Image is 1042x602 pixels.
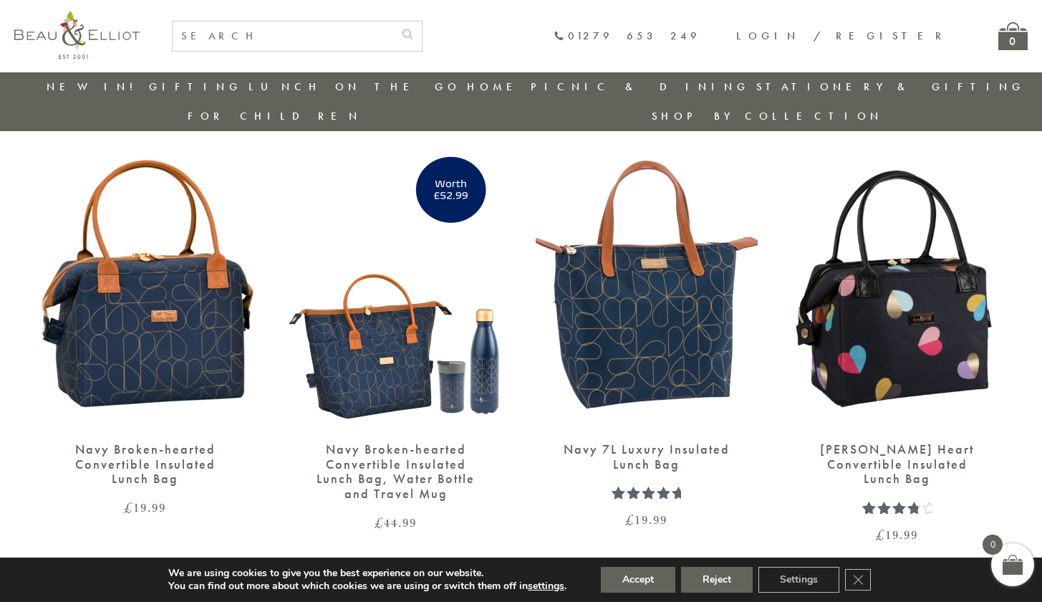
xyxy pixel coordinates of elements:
a: Emily convertible lunch bag [PERSON_NAME] Heart Convertible Insulated Lunch Bag Rated 4.00 out of... [786,141,1008,541]
a: Login / Register [736,29,948,43]
span: 1 [612,486,619,518]
img: logo [14,11,140,59]
bdi: 44.99 [375,514,417,531]
div: [PERSON_NAME] Heart Convertible Insulated Lunch Bag [811,442,983,487]
button: Close GDPR Cookie Banner [845,569,871,591]
img: Emily convertible lunch bag [786,141,1008,428]
span: Rated out of 5 based on customer rating [862,501,918,598]
div: Rated 5.00 out of 5 [612,486,681,499]
a: Gifting [149,80,242,94]
a: Navy Broken-hearted Convertible Insulated Lunch Bag Navy Broken-hearted Convertible Insulated Lun... [34,141,256,514]
button: Accept [601,567,675,593]
bdi: 19.99 [124,499,166,516]
span: £ [375,514,384,531]
a: Shop by collection [652,109,883,123]
span: 0 [983,535,1003,555]
div: Navy Broken-hearted Convertible Insulated Lunch Bag [59,442,231,487]
a: For Children [188,109,362,123]
button: Reject [681,567,753,593]
a: Navy 7L Luxury Insulated Lunch Bag Navy 7L Luxury Insulated Lunch Bag Rated 5.00 out of 5 £19.99 [536,141,758,527]
a: New in! [47,80,143,94]
bdi: 19.99 [625,511,667,528]
p: We are using cookies to give you the best experience on our website. [168,567,566,580]
a: Lunch On The Go [249,80,460,94]
a: 01279 653 249 [554,30,700,42]
bdi: 19.99 [876,526,918,543]
img: Navy 7L Luxury Insulated Lunch Bag [536,141,758,428]
button: settings [528,580,564,593]
span: £ [124,499,133,516]
a: 0 [998,22,1028,50]
div: Navy Broken-hearted Convertible Insulated Lunch Bag, Water Bottle and Travel Mug [310,442,482,502]
div: Rated 4.00 out of 5 [862,501,932,514]
a: Home [467,80,524,94]
span: £ [876,526,885,543]
img: Navy Broken-hearted Convertible Lunch Bag, Water Bottle and Travel Mug [285,141,507,428]
button: Settings [758,567,839,593]
a: Stationery & Gifting [756,80,1025,94]
img: Navy Broken-hearted Convertible Insulated Lunch Bag [34,141,256,428]
a: Picnic & Dining [531,80,750,94]
span: Rated out of 5 based on customer rating [612,486,681,570]
span: £ [625,511,635,528]
input: SEARCH [173,21,393,51]
p: You can find out more about which cookies we are using or switch them off in . [168,580,566,593]
span: 1 [862,501,870,533]
div: Navy 7L Luxury Insulated Lunch Bag [561,442,733,472]
a: Navy Broken-hearted Convertible Lunch Bag, Water Bottle and Travel Mug Navy Broken-hearted Conver... [285,141,507,529]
